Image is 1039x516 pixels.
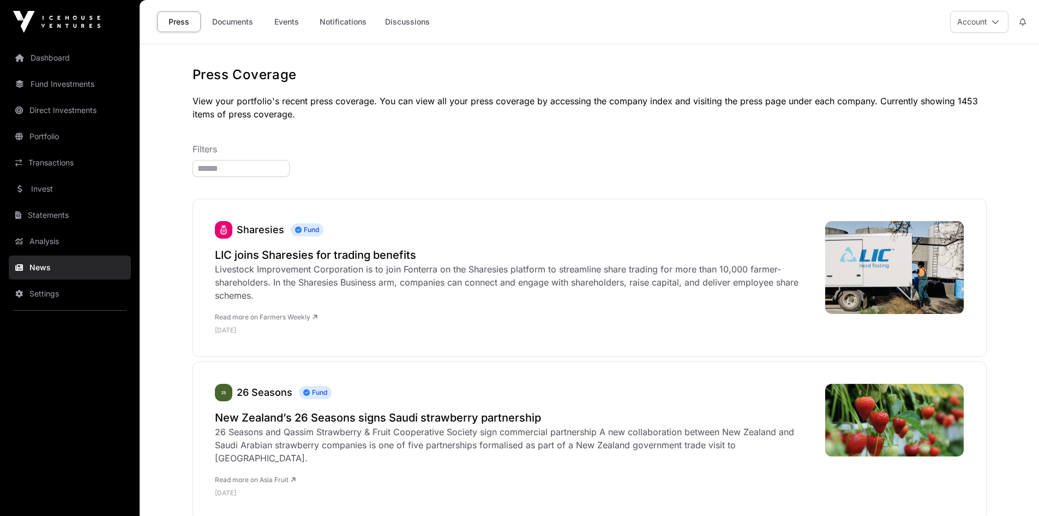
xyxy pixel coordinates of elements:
[9,72,131,96] a: Fund Investments
[237,387,292,398] a: 26 Seasons
[215,410,814,425] a: New Zealand’s 26 Seasons signs Saudi strawberry partnership
[9,177,131,201] a: Invest
[378,11,437,32] a: Discussions
[215,247,814,263] a: LIC joins Sharesies for trading benefits
[265,11,308,32] a: Events
[215,263,814,302] div: Livestock Improvement Corporation is to join Fonterra on the Sharesies platform to streamline sha...
[205,11,260,32] a: Documents
[215,489,814,497] p: [DATE]
[299,386,332,399] span: Fund
[157,11,201,32] a: Press
[193,94,987,121] p: View your portfolio's recent press coverage. You can view all your press coverage by accessing th...
[9,256,131,280] a: News
[215,425,814,465] div: 26 Seasons and Qassim Strawberry & Fruit Cooperative Society sign commercial partnership A new co...
[215,326,814,335] p: [DATE]
[215,476,296,484] a: Read more on Asia Fruit
[9,46,131,70] a: Dashboard
[9,151,131,175] a: Transactions
[825,384,964,456] img: 143204_2_1217296_crop.jpg
[215,384,232,401] a: 26 Seasons
[9,124,131,149] a: Portfolio
[215,221,232,239] img: sharesies_logo.jpeg
[215,313,317,321] a: Read more on Farmers Weekly
[13,11,100,33] img: Icehouse Ventures Logo
[9,203,131,227] a: Statements
[291,223,323,236] span: Fund
[9,229,131,253] a: Analysis
[984,464,1039,516] iframe: Chat Widget
[9,282,131,306] a: Settings
[237,224,284,235] a: Sharesies
[950,11,1008,33] button: Account
[9,98,131,122] a: Direct Investments
[193,143,987,156] p: Filters
[825,221,964,314] img: 484176776_1035568341937315_8710553082385032245_n-768x512.jpg
[215,221,232,239] a: Sharesies
[215,384,232,401] img: 26-seasons247.png
[313,11,374,32] a: Notifications
[193,66,987,84] h1: Press Coverage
